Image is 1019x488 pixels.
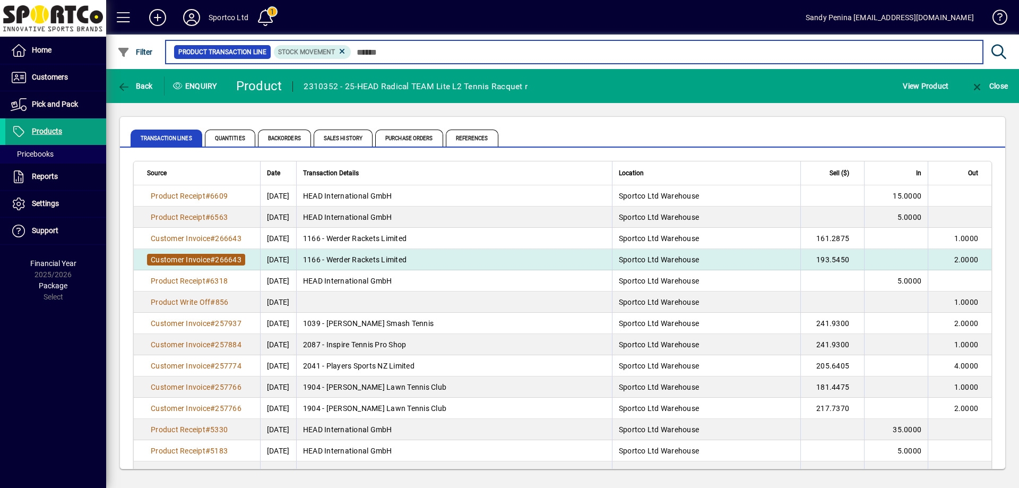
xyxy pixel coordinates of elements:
[147,211,231,223] a: Product Receipt#6563
[151,319,210,328] span: Customer Invoice
[619,255,699,264] span: Sportco Ltd Warehouse
[147,424,231,435] a: Product Receipt#5330
[800,313,864,334] td: 241.9300
[210,255,215,264] span: #
[147,296,232,308] a: Product Write Off#856
[619,298,699,306] span: Sportco Ltd Warehouse
[147,318,245,329] a: Customer Invoice#257937
[32,199,59,208] span: Settings
[296,419,612,440] td: HEAD International GmbH
[151,362,210,370] span: Customer Invoice
[800,376,864,398] td: 181.4475
[147,445,231,457] a: Product Receipt#5183
[115,42,156,62] button: Filter
[954,298,979,306] span: 1.0000
[960,76,1019,96] app-page-header-button: Close enquiry
[151,213,205,221] span: Product Receipt
[178,47,266,57] span: Product Transaction Line
[296,355,612,376] td: 2041 - Players Sports NZ Limited
[210,234,215,243] span: #
[985,2,1006,37] a: Knowledge Base
[916,167,921,179] span: In
[151,234,210,243] span: Customer Invoice
[619,425,699,434] span: Sportco Ltd Warehouse
[954,362,979,370] span: 4.0000
[32,73,68,81] span: Customers
[215,383,241,391] span: 257766
[147,403,245,414] a: Customer Invoice#257766
[210,468,215,476] span: #
[619,277,699,285] span: Sportco Ltd Warehouse
[210,192,228,200] span: 6609
[215,319,241,328] span: 257937
[619,468,699,476] span: Sportco Ltd Warehouse
[314,130,373,147] span: Sales History
[210,277,228,285] span: 6318
[260,461,296,483] td: [DATE]
[117,48,153,56] span: Filter
[115,76,156,96] button: Back
[619,319,699,328] span: Sportco Ltd Warehouse
[968,167,978,179] span: Out
[267,167,280,179] span: Date
[11,150,54,158] span: Pricebooks
[5,37,106,64] a: Home
[205,447,210,455] span: #
[5,218,106,244] a: Support
[260,292,296,313] td: [DATE]
[205,213,210,221] span: #
[151,425,205,434] span: Product Receipt
[260,355,296,376] td: [DATE]
[806,9,974,26] div: Sandy Penina [EMAIL_ADDRESS][DOMAIN_NAME]
[210,213,228,221] span: 6563
[215,298,229,306] span: 856
[215,362,241,370] span: 257774
[205,277,210,285] span: #
[296,228,612,249] td: 1166 - Werder Rackets Limited
[800,249,864,270] td: 193.5450
[205,192,210,200] span: #
[215,234,241,243] span: 266643
[619,192,699,200] span: Sportco Ltd Warehouse
[258,130,311,147] span: Backorders
[619,167,794,179] div: Location
[296,249,612,270] td: 1166 - Werder Rackets Limited
[296,313,612,334] td: 1039 - [PERSON_NAME] Smash Tennis
[151,447,205,455] span: Product Receipt
[117,82,153,90] span: Back
[296,440,612,461] td: HEAD International GmbH
[131,130,202,147] span: Transaction Lines
[274,45,351,59] mat-chip: Product Transaction Type: Stock movement
[215,404,241,413] span: 257766
[5,164,106,190] a: Reports
[800,355,864,376] td: 205.6405
[106,76,165,96] app-page-header-button: Back
[151,468,210,476] span: Product Write Off
[151,255,210,264] span: Customer Invoice
[446,130,498,147] span: References
[5,91,106,118] a: Pick and Pack
[215,468,229,476] span: 673
[141,8,175,27] button: Add
[954,319,979,328] span: 2.0000
[151,277,205,285] span: Product Receipt
[210,383,215,391] span: #
[147,339,245,350] a: Customer Invoice#257884
[267,167,290,179] div: Date
[32,46,51,54] span: Home
[619,383,699,391] span: Sportco Ltd Warehouse
[39,281,67,290] span: Package
[260,270,296,292] td: [DATE]
[209,9,248,26] div: Sportco Ltd
[165,78,228,95] div: Enquiry
[147,167,167,179] span: Source
[260,313,296,334] td: [DATE]
[210,340,215,349] span: #
[5,191,106,217] a: Settings
[236,78,282,95] div: Product
[278,48,335,56] span: Stock movement
[5,64,106,91] a: Customers
[619,362,699,370] span: Sportco Ltd Warehouse
[903,78,948,95] span: View Product
[151,298,210,306] span: Product Write Off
